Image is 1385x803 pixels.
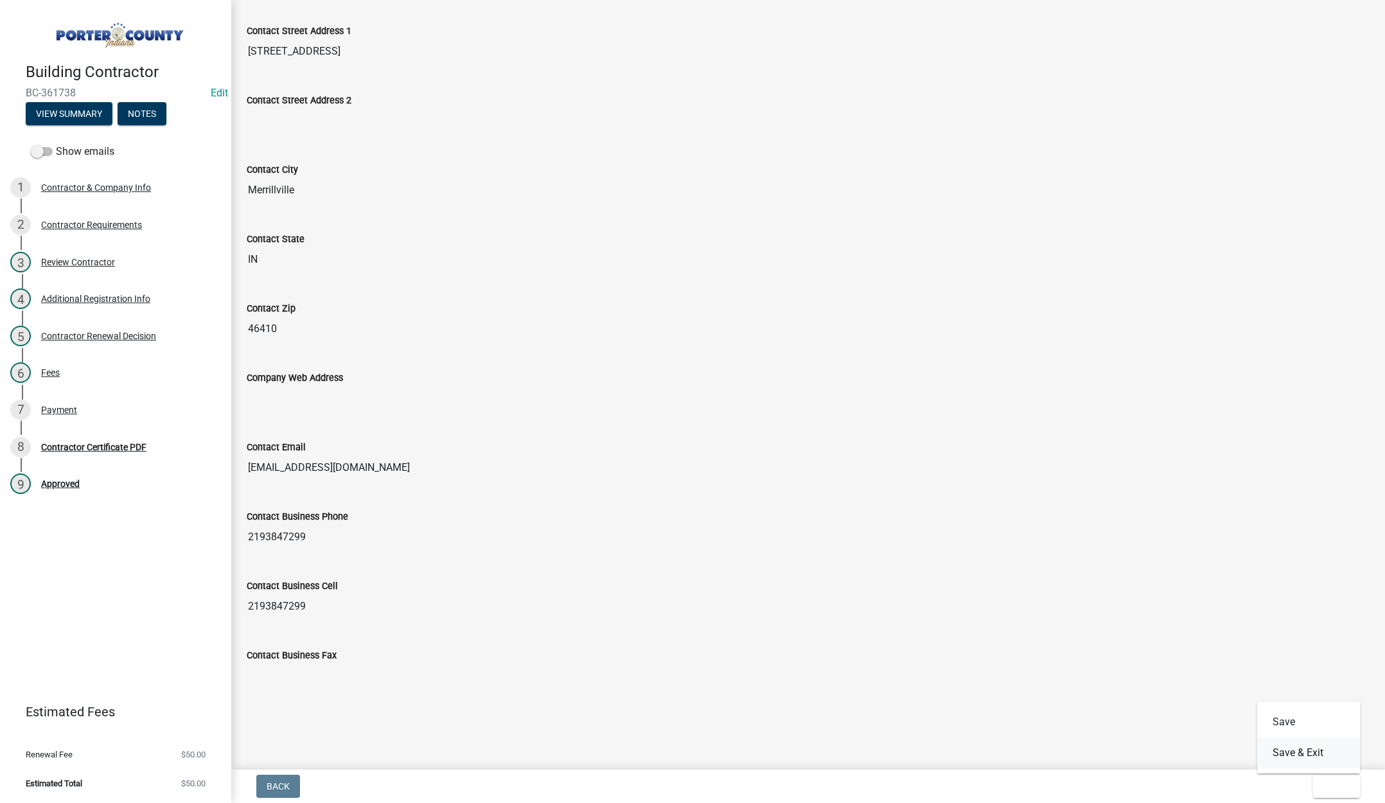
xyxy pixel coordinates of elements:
div: Contractor Requirements [41,220,142,229]
div: 1 [10,177,31,198]
button: Notes [118,102,166,125]
span: $50.00 [181,750,206,759]
div: 2 [10,215,31,235]
div: Payment [41,405,77,414]
label: Contact Email [247,443,306,452]
wm-modal-confirm: Notes [118,109,166,119]
button: Back [256,775,300,798]
span: $50.00 [181,779,206,788]
label: Contact Street Address 2 [247,96,351,105]
label: Contact Business Phone [247,513,348,522]
label: Contact State [247,235,304,244]
h4: Building Contractor [26,63,221,82]
button: Save & Exit [1257,737,1360,768]
span: BC-361738 [26,87,206,99]
div: Contractor & Company Info [41,183,151,192]
a: Estimated Fees [10,699,211,725]
div: 4 [10,288,31,309]
span: Exit [1323,781,1342,791]
div: Contractor Certificate PDF [41,443,146,452]
div: 9 [10,473,31,494]
div: 6 [10,362,31,383]
label: Contact Business Cell [247,582,338,591]
div: Contractor Renewal Decision [41,331,156,340]
wm-modal-confirm: Summary [26,109,112,119]
div: 3 [10,252,31,272]
div: 8 [10,437,31,457]
a: Edit [211,87,228,99]
span: Back [267,781,290,791]
button: View Summary [26,102,112,125]
div: Additional Registration Info [41,294,150,303]
label: Contact Business Fax [247,651,337,660]
div: Exit [1257,702,1360,773]
button: Exit [1313,775,1360,798]
label: Contact Zip [247,304,296,313]
div: Fees [41,368,60,377]
img: Porter County, Indiana [26,13,211,49]
label: Company Web Address [247,374,343,383]
label: Show emails [31,144,114,159]
span: Estimated Total [26,779,82,788]
div: 5 [10,326,31,346]
label: Contact City [247,166,298,175]
wm-modal-confirm: Edit Application Number [211,87,228,99]
div: 7 [10,400,31,420]
span: Renewal Fee [26,750,73,759]
label: Contact Street Address 1 [247,27,351,36]
div: Approved [41,479,80,488]
button: Save [1257,707,1360,737]
div: Review Contractor [41,258,115,267]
